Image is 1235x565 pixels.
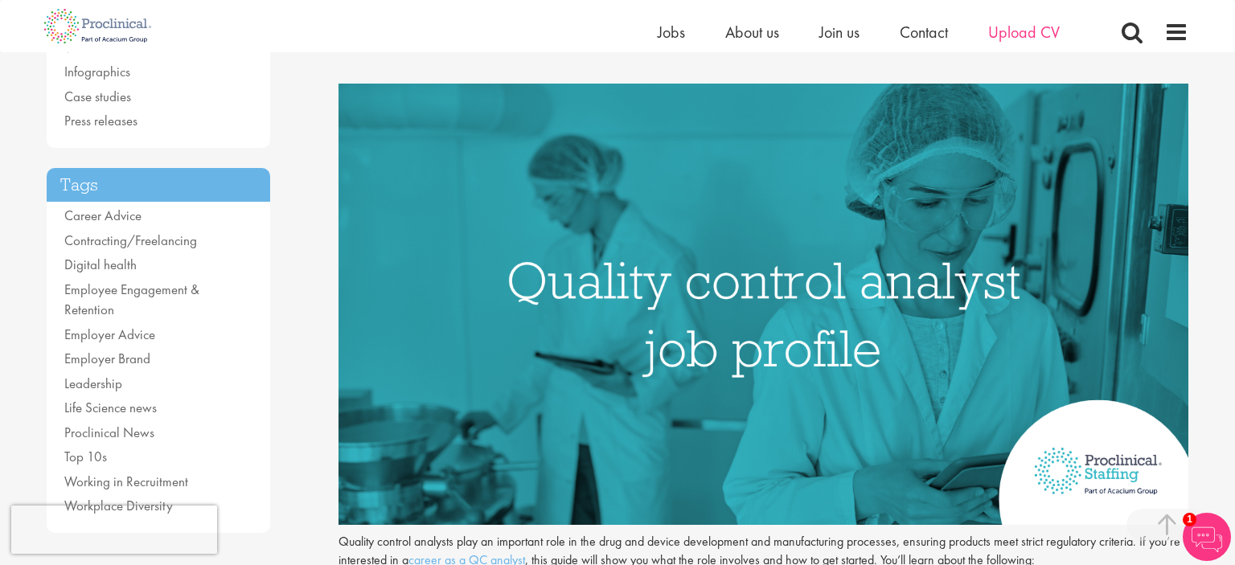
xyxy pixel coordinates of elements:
[1183,513,1231,561] img: Chatbot
[64,63,130,80] a: Infographics
[64,112,137,129] a: Press releases
[64,325,155,343] a: Employer Advice
[338,84,1189,525] img: quality control analyst job profile
[64,497,173,514] a: Workplace Diversity
[64,88,131,105] a: Case studies
[64,424,154,441] a: Proclinical News
[900,22,948,43] a: Contact
[64,375,122,392] a: Leadership
[658,22,685,43] a: Jobs
[64,39,101,56] a: Videos
[64,256,137,273] a: Digital health
[64,473,188,490] a: Working in Recruitment
[64,231,197,249] a: Contracting/Freelancing
[64,350,150,367] a: Employer Brand
[64,280,199,319] a: Employee Engagement & Retention
[64,448,107,465] a: Top 10s
[1183,513,1196,526] span: 1
[11,506,217,554] iframe: reCAPTCHA
[725,22,779,43] a: About us
[988,22,1060,43] a: Upload CV
[64,399,157,416] a: Life Science news
[47,168,270,203] h3: Tags
[64,207,142,224] a: Career Advice
[819,22,860,43] a: Join us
